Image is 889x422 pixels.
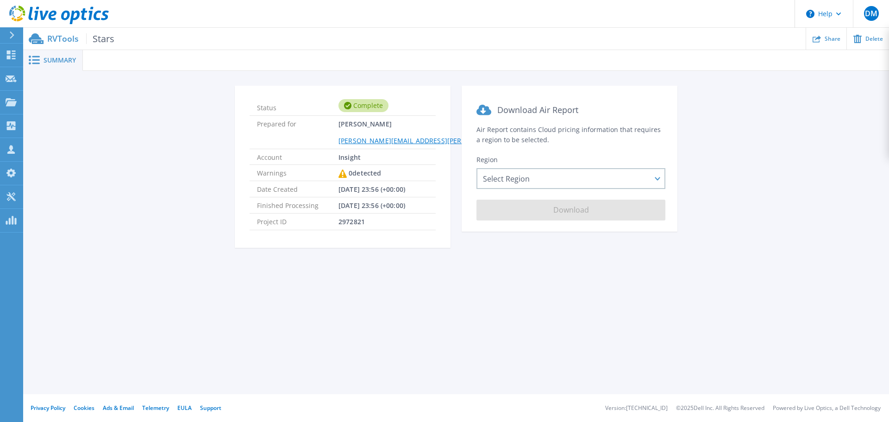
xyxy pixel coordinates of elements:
span: Warnings [257,165,338,181]
a: [PERSON_NAME][EMAIL_ADDRESS][PERSON_NAME][DOMAIN_NAME] [338,136,554,145]
span: [DATE] 23:56 (+00:00) [338,181,405,197]
span: Date Created [257,181,338,197]
span: Insight [338,149,361,164]
span: Account [257,149,338,164]
li: Powered by Live Optics, a Dell Technology [773,405,881,411]
span: Delete [865,36,883,42]
li: © 2025 Dell Inc. All Rights Reserved [676,405,764,411]
a: Privacy Policy [31,404,65,412]
span: Status [257,100,338,112]
span: Download Air Report [497,104,578,115]
div: Select Region [476,168,665,189]
p: RVTools [47,33,114,44]
span: DM [865,10,877,17]
span: Project ID [257,214,338,229]
a: Support [200,404,221,412]
span: Finished Processing [257,197,338,213]
a: EULA [177,404,192,412]
li: Version: [TECHNICAL_ID] [605,405,668,411]
a: Ads & Email [103,404,134,412]
span: [DATE] 23:56 (+00:00) [338,197,405,213]
span: Air Report contains Cloud pricing information that requires a region to be selected. [476,125,661,144]
span: Summary [44,57,76,63]
span: Stars [86,33,114,44]
span: Prepared for [257,116,338,148]
div: Complete [338,99,388,112]
button: Download [476,200,665,220]
span: [PERSON_NAME] [338,116,554,148]
span: Share [825,36,840,42]
a: Telemetry [142,404,169,412]
span: Region [476,155,498,164]
span: 2972821 [338,214,365,229]
div: 0 detected [338,165,381,182]
a: Cookies [74,404,94,412]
